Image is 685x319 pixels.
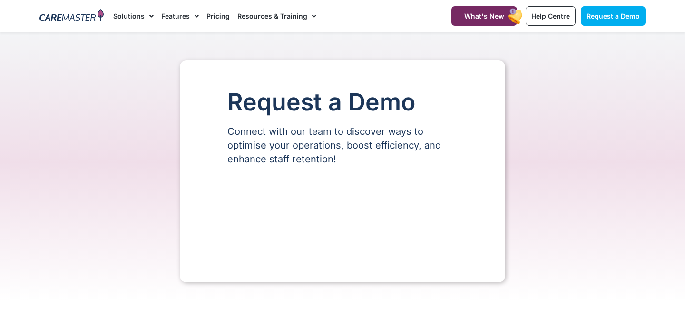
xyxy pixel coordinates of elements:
a: What's New [451,6,517,26]
span: What's New [464,12,504,20]
a: Help Centre [526,6,576,26]
img: CareMaster Logo [39,9,104,23]
a: Request a Demo [581,6,646,26]
iframe: Form 0 [227,182,458,254]
span: Help Centre [531,12,570,20]
p: Connect with our team to discover ways to optimise your operations, boost efficiency, and enhance... [227,125,458,166]
h1: Request a Demo [227,89,458,115]
span: Request a Demo [587,12,640,20]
